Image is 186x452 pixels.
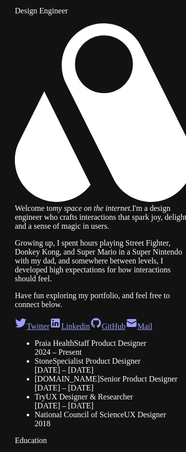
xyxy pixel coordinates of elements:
[46,392,133,401] span: UX Designer & Researcher
[52,204,132,212] em: my space on the internet.
[138,322,152,330] span: Mail
[124,410,166,419] span: UX Designer
[52,357,140,365] span: Specialist Product Designer
[35,410,124,419] span: National Council of Science
[102,322,126,330] span: GitHub
[61,322,90,330] span: Linkedin
[49,322,90,330] a: Linkedin
[74,339,146,347] span: Staff Product Designer
[100,375,178,383] span: Senior Product Designer
[35,357,52,365] span: Stone
[35,392,46,401] span: Try
[35,339,74,347] span: Praia Health
[126,322,152,330] a: Mail
[15,322,49,330] a: Twitter
[27,322,49,330] span: Twitter
[90,322,126,330] a: GitHub
[35,375,100,383] span: [DOMAIN_NAME]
